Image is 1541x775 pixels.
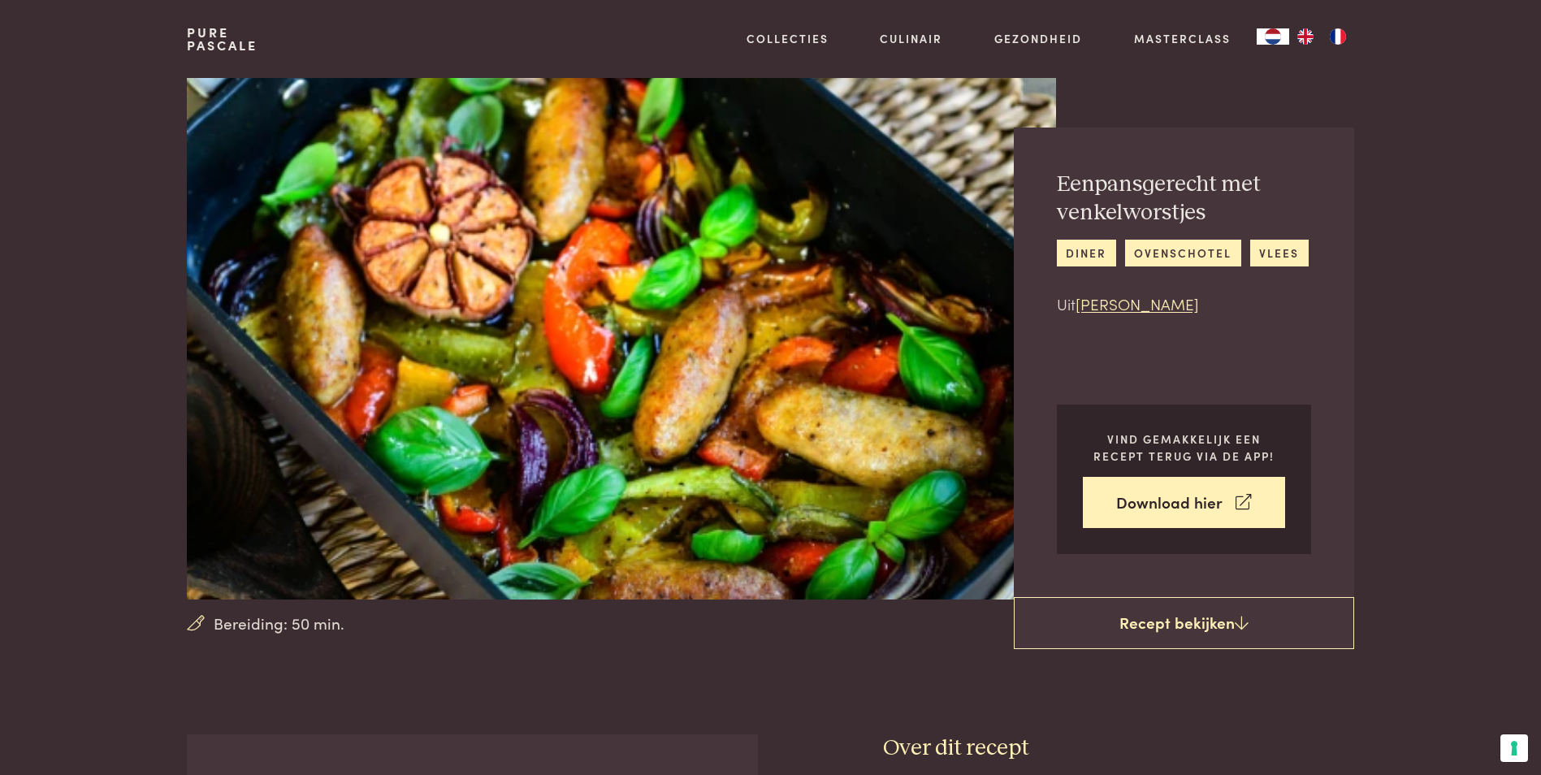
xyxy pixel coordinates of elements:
a: Gezondheid [994,30,1082,47]
a: Culinair [880,30,942,47]
img: Eenpansgerecht met venkelworstjes [187,78,1055,600]
h3: Over dit recept [883,734,1354,763]
a: [PERSON_NAME] [1076,292,1199,314]
a: FR [1322,28,1354,45]
a: Masterclass [1134,30,1231,47]
a: ovenschotel [1125,240,1241,266]
a: PurePascale [187,26,258,52]
aside: Language selected: Nederlands [1257,28,1354,45]
a: EN [1289,28,1322,45]
p: Vind gemakkelijk een recept terug via de app! [1083,431,1285,464]
button: Uw voorkeuren voor toestemming voor trackingtechnologieën [1500,734,1528,762]
span: Bereiding: 50 min. [214,612,344,635]
a: Collecties [747,30,829,47]
a: Recept bekijken [1014,597,1354,649]
div: Language [1257,28,1289,45]
a: NL [1257,28,1289,45]
a: diner [1057,240,1116,266]
ul: Language list [1289,28,1354,45]
h2: Eenpansgerecht met venkelworstjes [1057,171,1311,227]
p: Uit [1057,292,1311,316]
a: vlees [1250,240,1309,266]
a: Download hier [1083,477,1285,528]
